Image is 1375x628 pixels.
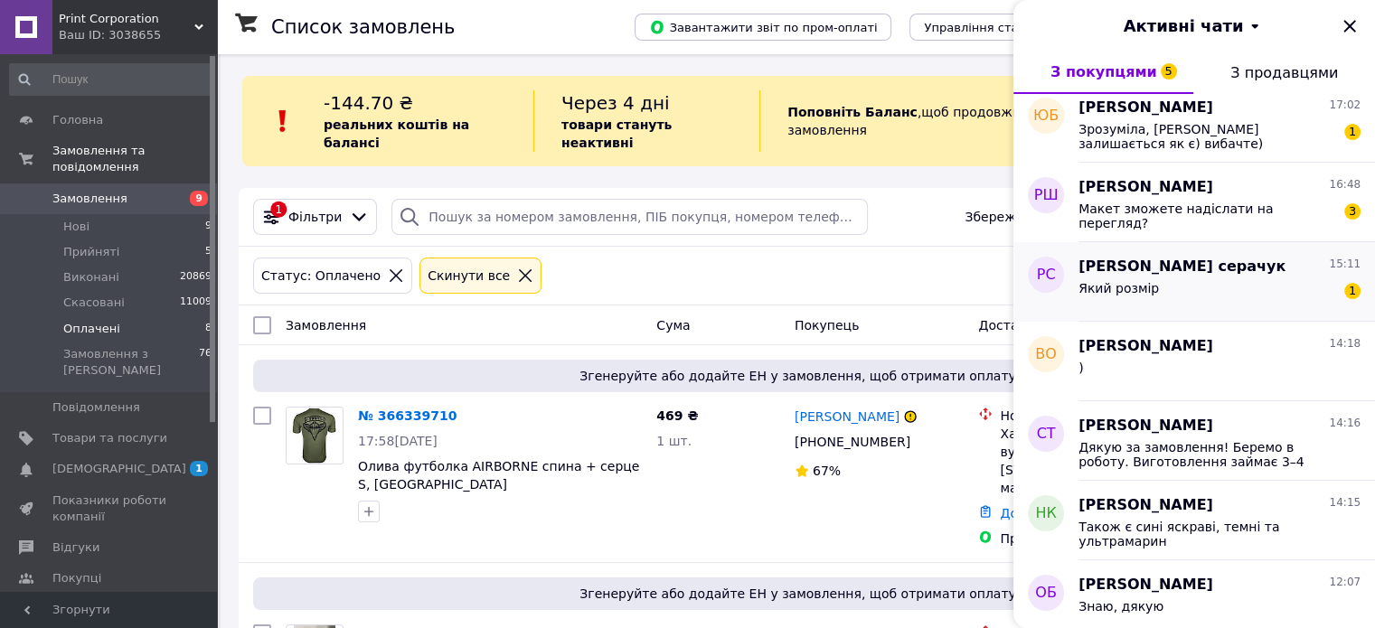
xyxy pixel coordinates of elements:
[1078,599,1163,614] span: Знаю, дякую
[1050,63,1157,80] span: З покупцями
[286,318,366,333] span: Замовлення
[59,11,194,27] span: Print Corporation
[269,108,297,135] img: :exclamation:
[63,219,89,235] span: Нові
[1078,520,1335,548] span: Також є сині яскраві, темні та ультрамарин
[1013,401,1375,481] button: СТ[PERSON_NAME]14:16Дякую за замовлення! Беремо в роботу. Виготовлення займає 3–4 робочі дні, піс...
[1078,202,1335,230] span: Макет зможете надіслати на перегляд?
[205,244,212,260] span: 5
[978,318,1111,333] span: Доставка та оплата
[1078,440,1335,469] span: Дякую за замовлення! Беремо в роботу. Виготовлення займає 3–4 робочі дні, після чого одразу відпр...
[1193,51,1375,94] button: З продавцями
[324,117,469,150] b: реальних коштів на балансі
[52,191,127,207] span: Замовлення
[288,208,342,226] span: Фільтри
[63,346,199,379] span: Замовлення з [PERSON_NAME]
[63,269,119,286] span: Виконані
[9,63,213,96] input: Пошук
[1344,203,1361,220] span: 3
[205,219,212,235] span: 9
[424,266,513,286] div: Cкинути все
[286,407,344,464] a: Фото товару
[1013,51,1193,94] button: З покупцями5
[1013,83,1375,163] button: ЮБ[PERSON_NAME]17:02Зрозуміла, [PERSON_NAME] залишається як є) вибачте)1
[787,105,918,119] b: Поповніть Баланс
[813,464,841,478] span: 67%
[258,266,384,286] div: Статус: Оплачено
[358,434,438,448] span: 17:58[DATE]
[52,399,140,416] span: Повідомлення
[1000,530,1184,548] div: Пром-оплата
[924,21,1062,34] span: Управління статусами
[1037,424,1056,445] span: СТ
[1035,583,1057,604] span: ОБ
[965,208,1097,226] span: Збережені фільтри:
[1035,344,1057,365] span: ВО
[1078,281,1159,295] span: Який розмір
[52,461,186,477] span: [DEMOGRAPHIC_DATA]
[1078,361,1083,375] span: )
[1033,106,1059,127] span: ЮБ
[260,585,1335,603] span: Згенеруйте або додайте ЕН у замовлення, щоб отримати оплату
[63,244,119,260] span: Прийняті
[190,461,208,476] span: 1
[63,295,125,311] span: Скасовані
[52,112,103,128] span: Головна
[358,459,639,492] a: Олива футболка AIRBORNE спина + серце S, [GEOGRAPHIC_DATA]
[759,90,1163,152] div: , щоб продовжити отримувати замовлення
[1000,506,1071,520] a: Додати ЕН
[1013,242,1375,322] button: Рс[PERSON_NAME] серачук15:11Який розмір1
[561,117,672,150] b: товари стануть неактивні
[1344,283,1361,299] span: 1
[1035,503,1056,524] span: НК
[1078,257,1286,277] span: [PERSON_NAME] серачук
[324,92,413,114] span: -144.70 ₴
[1329,336,1361,351] span: 14:18
[1230,64,1338,81] span: З продавцями
[656,318,690,333] span: Cума
[635,14,891,41] button: Завантажити звіт по пром-оплаті
[1078,122,1335,151] span: Зрозуміла, [PERSON_NAME] залишається як є) вибачте)
[1329,575,1361,590] span: 12:07
[1078,336,1213,357] span: [PERSON_NAME]
[1161,63,1177,80] span: 5
[59,27,217,43] div: Ваш ID: 3038655
[1000,407,1184,425] div: Нова Пошта
[63,321,120,337] span: Оплачені
[180,295,212,311] span: 11009
[795,318,859,333] span: Покупець
[1078,98,1213,118] span: [PERSON_NAME]
[1344,124,1361,140] span: 1
[52,430,167,446] span: Товари та послуги
[180,269,212,286] span: 20869
[52,570,101,586] span: Покупці
[1078,177,1213,198] span: [PERSON_NAME]
[1078,575,1213,595] span: [PERSON_NAME]
[52,143,217,175] span: Замовлення та повідомлення
[1339,15,1361,37] button: Закрити
[52,492,167,525] span: Показники роботи компанії
[795,408,899,426] a: [PERSON_NAME]
[1037,265,1056,286] span: Рс
[271,16,455,38] h1: Список замовлень
[52,539,99,556] span: Відгуки
[1078,495,1213,516] span: [PERSON_NAME]
[391,199,868,235] input: Пошук за номером замовлення, ПІБ покупця, номером телефону, Email, номером накладної
[287,408,343,464] img: Фото товару
[1123,14,1243,38] span: Активні чати
[1078,416,1213,436] span: [PERSON_NAME]
[1329,177,1361,192] span: 16:48
[909,14,1077,41] button: Управління статусами
[260,367,1335,385] span: Згенеруйте або додайте ЕН у замовлення, щоб отримати оплату
[358,408,457,423] a: № 366339710
[1329,257,1361,272] span: 15:11
[1013,481,1375,560] button: НК[PERSON_NAME]14:15Також є сині яскраві, темні та ультрамарин
[205,321,212,337] span: 8
[656,408,698,423] span: 469 ₴
[1329,98,1361,113] span: 17:02
[1013,163,1375,242] button: РШ[PERSON_NAME]16:48Макет зможете надіслати на перегляд?3
[199,346,212,379] span: 76
[1064,14,1324,38] button: Активні чати
[791,429,914,455] div: [PHONE_NUMBER]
